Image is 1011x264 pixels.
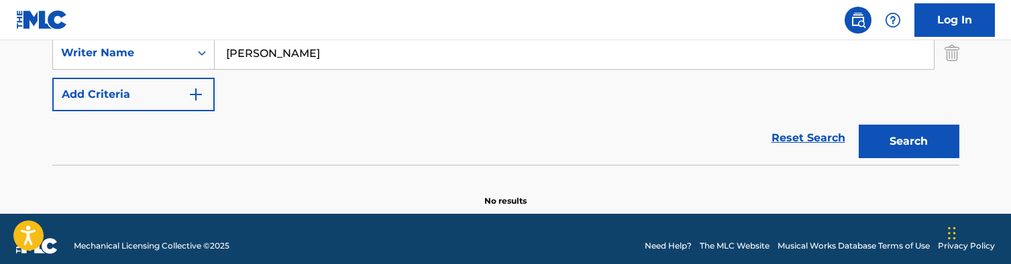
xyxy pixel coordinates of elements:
img: search [850,12,866,28]
img: MLC Logo [16,10,68,29]
a: Reset Search [765,123,852,153]
div: Writer Name [61,45,182,61]
img: logo [16,238,58,254]
a: Musical Works Database Terms of Use [778,240,930,252]
div: Drag [948,213,956,253]
button: Search [859,125,959,158]
img: 9d2ae6d4665cec9f34b9.svg [188,86,204,103]
img: Delete Criterion [945,36,959,70]
p: No results [484,179,527,207]
span: Mechanical Licensing Collective © 2025 [74,240,229,252]
div: Help [880,7,906,34]
button: Add Criteria [52,78,215,111]
a: The MLC Website [700,240,769,252]
a: Public Search [845,7,871,34]
a: Log In [914,3,995,37]
img: help [885,12,901,28]
a: Need Help? [645,240,692,252]
iframe: Chat Widget [944,200,1011,264]
a: Privacy Policy [938,240,995,252]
